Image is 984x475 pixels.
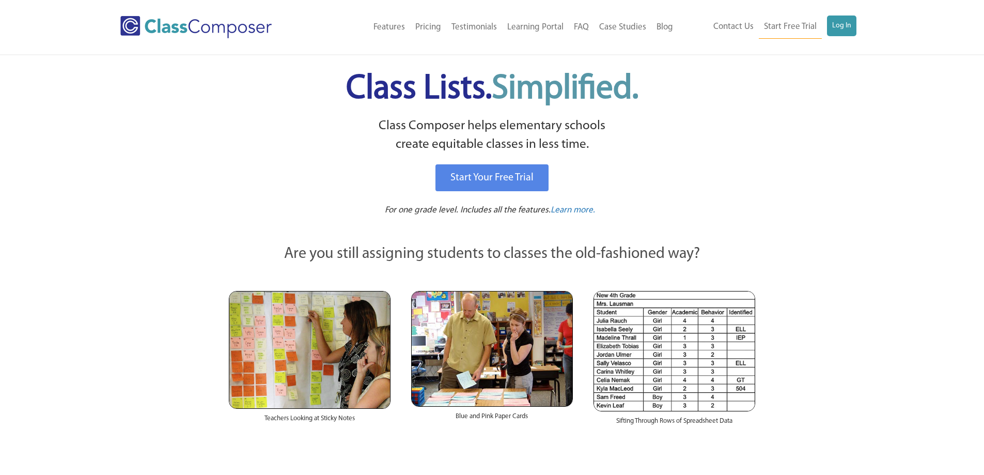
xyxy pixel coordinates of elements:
span: Class Lists. [346,72,638,106]
a: Pricing [410,16,446,39]
div: Blue and Pink Paper Cards [411,407,573,432]
nav: Header Menu [314,16,678,39]
span: Learn more. [551,206,595,214]
a: Blog [651,16,678,39]
img: Spreadsheets [593,291,755,411]
a: Start Your Free Trial [435,164,549,191]
img: Class Composer [120,16,272,38]
img: Blue and Pink Paper Cards [411,291,573,406]
a: Contact Us [708,16,759,38]
nav: Header Menu [678,16,856,39]
a: Learning Portal [502,16,569,39]
a: Log In [827,16,856,36]
p: Class Composer helps elementary schools create equitable classes in less time. [227,117,757,155]
div: Sifting Through Rows of Spreadsheet Data [593,411,755,436]
a: Learn more. [551,204,595,217]
a: Features [368,16,410,39]
p: Are you still assigning students to classes the old-fashioned way? [229,243,756,266]
a: Testimonials [446,16,502,39]
img: Teachers Looking at Sticky Notes [229,291,391,409]
span: Simplified. [492,72,638,106]
a: Start Free Trial [759,16,822,39]
a: FAQ [569,16,594,39]
a: Case Studies [594,16,651,39]
span: For one grade level. Includes all the features. [385,206,551,214]
div: Teachers Looking at Sticky Notes [229,409,391,434]
span: Start Your Free Trial [450,173,534,183]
